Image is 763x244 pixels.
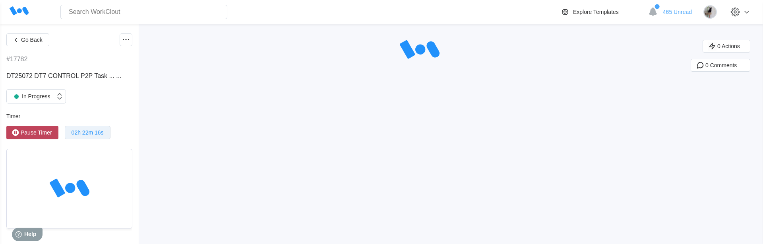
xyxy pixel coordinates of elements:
[717,43,740,49] span: 0 Actions
[21,37,43,43] span: Go Back
[560,7,644,17] a: Explore Templates
[703,40,750,53] button: 0 Actions
[6,126,58,139] button: Pause Timer
[663,9,692,15] span: 465 Unread
[6,113,132,119] div: Timer
[60,5,227,19] input: Search WorkClout
[6,33,49,46] button: Go Back
[573,9,619,15] div: Explore Templates
[705,62,737,68] span: 0 Comments
[21,130,52,135] span: Pause Timer
[703,5,717,19] img: stormageddon_tree.jpg
[6,56,27,63] div: #17782
[6,72,122,79] span: DT25072 DT7 CONTROL P2P Task ... ...
[72,129,104,136] div: 02h 22m 16s
[11,91,50,102] div: In Progress
[691,59,750,72] button: 0 Comments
